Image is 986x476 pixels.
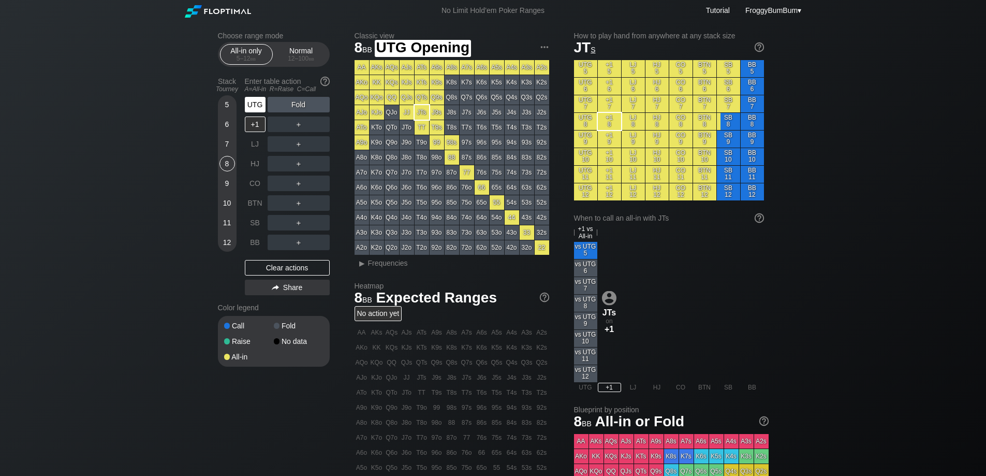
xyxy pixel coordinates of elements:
[535,90,549,105] div: Q2s
[245,195,266,211] div: BTN
[430,210,444,225] div: 94o
[355,240,369,255] div: A2o
[475,75,489,90] div: K6s
[385,135,399,150] div: Q9o
[400,150,414,165] div: J8o
[574,259,597,277] div: vs UTG 6
[535,195,549,210] div: 52s
[268,176,330,191] div: ＋
[669,78,693,95] div: CO 6
[370,240,384,255] div: K2o
[370,180,384,195] div: K6o
[224,338,274,345] div: Raise
[219,235,235,250] div: 12
[460,120,474,135] div: T7s
[219,195,235,211] div: 10
[430,195,444,210] div: 95o
[274,338,323,345] div: No data
[445,60,459,75] div: A8s
[693,183,716,200] div: BTN 12
[385,225,399,240] div: Q3o
[574,242,597,259] div: vs UTG 5
[375,40,471,57] span: UTG Opening
[520,180,534,195] div: 63s
[430,135,444,150] div: 99
[268,136,330,152] div: ＋
[520,75,534,90] div: K3s
[385,165,399,180] div: Q7o
[490,120,504,135] div: T5s
[245,136,266,152] div: LJ
[460,180,474,195] div: 76o
[356,257,369,269] div: ▸
[460,135,474,150] div: 97s
[445,75,459,90] div: K8s
[490,60,504,75] div: A5s
[741,148,764,165] div: BB 10
[355,32,549,40] h2: Classic view
[400,60,414,75] div: AJs
[445,180,459,195] div: 86o
[415,150,429,165] div: T8o
[598,78,621,95] div: +1 6
[645,166,669,183] div: HJ 11
[539,41,550,53] img: ellipsis.fd386fe8.svg
[430,120,444,135] div: T9s
[245,117,266,132] div: +1
[214,85,241,93] div: Tourney
[370,195,384,210] div: K5o
[717,183,740,200] div: SB 12
[490,75,504,90] div: K5s
[385,105,399,120] div: QJo
[355,75,369,90] div: AKo
[574,214,764,222] div: When to call an all-in with JTs
[272,285,279,291] img: share.864f2f62.svg
[622,60,645,77] div: LJ 5
[370,225,384,240] div: K3o
[355,135,369,150] div: A9o
[355,195,369,210] div: A5o
[706,6,730,15] a: Tutorial
[268,97,330,112] div: Fold
[385,120,399,135] div: QTo
[460,75,474,90] div: K7s
[574,32,764,40] h2: How to play hand from anywhere at any stack size
[505,240,519,255] div: 42o
[717,148,740,165] div: SB 10
[219,117,235,132] div: 6
[505,135,519,150] div: 94s
[598,113,621,130] div: +1 8
[353,40,374,57] span: 8
[245,176,266,191] div: CO
[598,148,621,165] div: +1 10
[445,120,459,135] div: T8s
[574,148,597,165] div: UTG 10
[370,60,384,75] div: AKs
[741,113,764,130] div: BB 8
[400,120,414,135] div: JTo
[741,60,764,77] div: BB 5
[598,60,621,77] div: +1 5
[490,240,504,255] div: 52o
[602,291,616,305] img: icon-avatar.b40e07d9.svg
[430,240,444,255] div: 92o
[223,45,270,64] div: All-in only
[490,210,504,225] div: 54o
[460,240,474,255] div: 72o
[741,183,764,200] div: BB 12
[717,78,740,95] div: SB 6
[598,95,621,112] div: +1 7
[520,240,534,255] div: 32o
[400,105,414,120] div: JJ
[520,120,534,135] div: T3s
[535,180,549,195] div: 62s
[385,90,399,105] div: QQ
[460,105,474,120] div: J7s
[430,105,444,120] div: J9s
[475,150,489,165] div: 86s
[385,75,399,90] div: KQs
[490,165,504,180] div: 75s
[741,131,764,148] div: BB 9
[415,135,429,150] div: T9o
[355,150,369,165] div: A8o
